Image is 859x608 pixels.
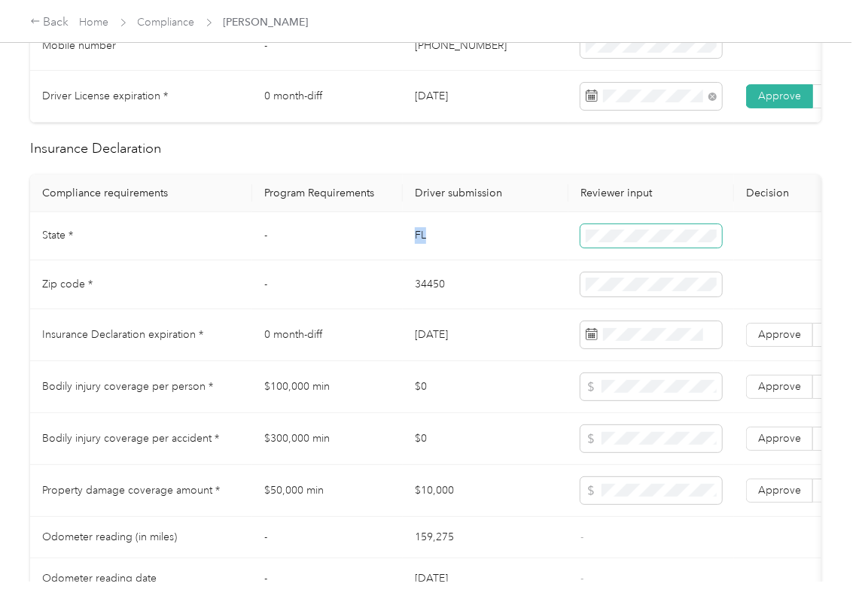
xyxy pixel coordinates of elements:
td: $0 [403,413,568,465]
td: [DATE] [403,309,568,361]
span: Approve [758,484,801,497]
h2: Insurance Declaration [30,138,821,159]
td: 159,275 [403,517,568,558]
span: Bodily injury coverage per accident * [42,432,219,445]
span: [PERSON_NAME] [224,14,309,30]
td: $300,000 min [252,413,403,465]
td: 0 month-diff [252,309,403,361]
span: Zip code * [42,278,93,290]
td: Bodily injury coverage per accident * [30,413,252,465]
td: Zip code * [30,260,252,309]
th: Reviewer input [568,175,734,212]
td: - [252,558,403,600]
iframe: Everlance-gr Chat Button Frame [775,524,859,608]
td: - [252,212,403,261]
span: Odometer reading date [42,572,157,585]
th: Driver submission [403,175,568,212]
td: [DATE] [403,558,568,600]
td: $100,000 min [252,361,403,413]
span: Approve [758,380,801,393]
td: [PHONE_NUMBER] [403,22,568,71]
span: Mobile number [42,39,116,52]
span: Approve [758,90,801,102]
td: Property damage coverage amount * [30,465,252,517]
span: Driver License expiration * [42,90,168,102]
span: Bodily injury coverage per person * [42,380,213,393]
td: 34450 [403,260,568,309]
td: Insurance Declaration expiration * [30,309,252,361]
a: Home [80,16,109,29]
th: Compliance requirements [30,175,252,212]
td: $50,000 min [252,465,403,517]
span: Odometer reading (in miles) [42,530,177,543]
td: State * [30,212,252,261]
td: $10,000 [403,465,568,517]
th: Program Requirements [252,175,403,212]
span: Insurance Declaration expiration * [42,328,203,341]
span: Approve [758,432,801,445]
span: Approve [758,328,801,341]
td: Odometer reading (in miles) [30,517,252,558]
span: Property damage coverage amount * [42,484,220,497]
td: FL [403,212,568,261]
td: Odometer reading date [30,558,252,600]
td: Driver License expiration * [30,71,252,123]
div: Back [30,14,69,32]
span: - [580,530,583,543]
td: - [252,22,403,71]
td: $0 [403,361,568,413]
td: Bodily injury coverage per person * [30,361,252,413]
td: Mobile number [30,22,252,71]
span: State * [42,229,73,242]
span: - [580,572,583,585]
a: Compliance [138,16,195,29]
td: 0 month-diff [252,71,403,123]
td: - [252,260,403,309]
td: - [252,517,403,558]
td: [DATE] [403,71,568,123]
